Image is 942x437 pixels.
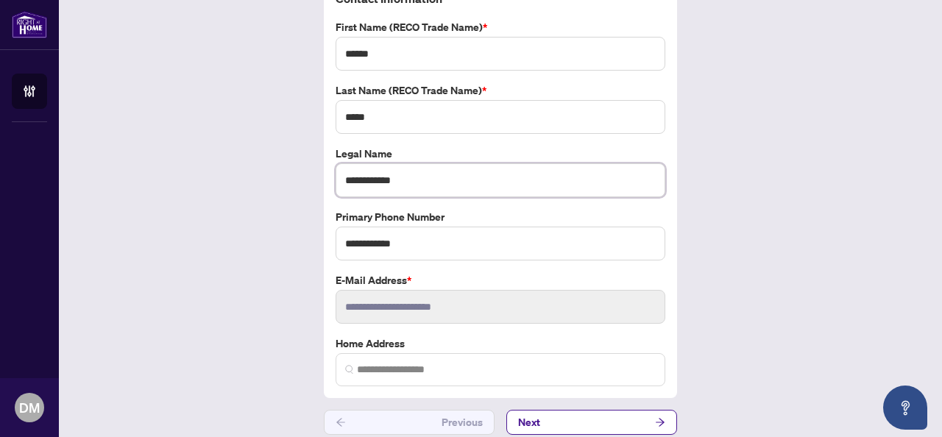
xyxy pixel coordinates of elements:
[883,386,927,430] button: Open asap
[336,209,665,225] label: Primary Phone Number
[345,365,354,374] img: search_icon
[324,410,495,435] button: Previous
[336,82,665,99] label: Last Name (RECO Trade Name)
[518,411,540,434] span: Next
[336,19,665,35] label: First Name (RECO Trade Name)
[336,146,665,162] label: Legal Name
[12,11,47,38] img: logo
[336,335,665,352] label: Home Address
[336,272,665,288] label: E-mail Address
[655,417,665,427] span: arrow-right
[506,410,677,435] button: Next
[19,397,40,418] span: DM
